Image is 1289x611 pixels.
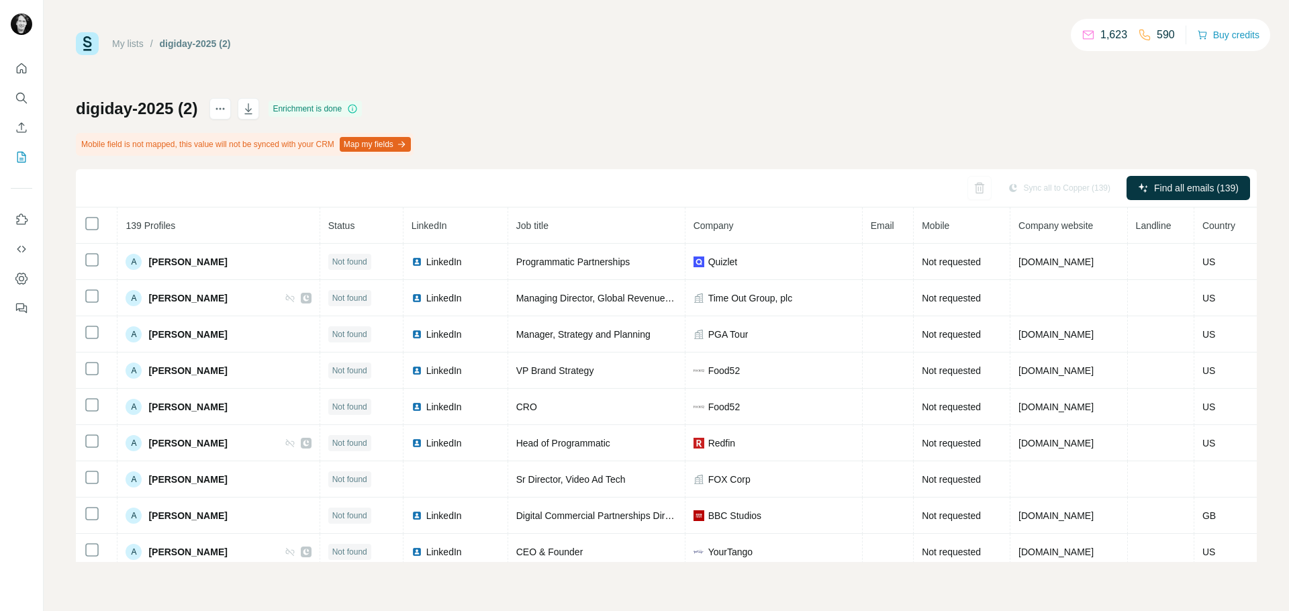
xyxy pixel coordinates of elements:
img: company-logo [694,510,704,521]
img: LinkedIn logo [412,438,422,449]
p: 1,623 [1100,27,1127,43]
span: Quizlet [708,255,738,269]
span: FOX Corp [708,473,751,486]
button: Feedback [11,296,32,320]
span: PGA Tour [708,328,749,341]
span: Not found [332,256,367,268]
span: BBC Studios [708,509,761,522]
span: LinkedIn [426,328,462,341]
span: Not found [332,401,367,413]
span: [DOMAIN_NAME] [1018,402,1094,412]
div: Mobile field is not mapped, this value will not be synced with your CRM [76,133,414,156]
img: LinkedIn logo [412,402,422,412]
span: Programmatic Partnerships [516,256,630,267]
img: company-logo [694,256,704,267]
span: [PERSON_NAME] [148,473,227,486]
span: 139 Profiles [126,220,175,231]
span: US [1202,365,1215,376]
div: A [126,290,142,306]
button: Dashboard [11,267,32,291]
span: [DOMAIN_NAME] [1018,547,1094,557]
button: Quick start [11,56,32,81]
div: A [126,254,142,270]
span: Not found [332,328,367,340]
span: Email [871,220,894,231]
div: A [126,363,142,379]
span: Company [694,220,734,231]
img: company-logo [694,547,704,557]
img: LinkedIn logo [412,329,422,340]
img: company-logo [694,365,704,376]
button: Buy credits [1197,26,1259,44]
img: LinkedIn logo [412,293,422,303]
span: GB [1202,510,1216,521]
div: A [126,399,142,415]
div: A [126,326,142,342]
span: [PERSON_NAME] [148,400,227,414]
span: Country [1202,220,1235,231]
span: Not requested [922,365,981,376]
span: [PERSON_NAME] [148,255,227,269]
img: LinkedIn logo [412,365,422,376]
span: Not requested [922,510,981,521]
button: actions [209,98,231,120]
li: / [150,37,153,50]
span: LinkedIn [426,364,462,377]
span: LinkedIn [426,545,462,559]
span: Not found [332,365,367,377]
span: Not requested [922,438,981,449]
span: LinkedIn [412,220,447,231]
span: Head of Programmatic [516,438,610,449]
span: VP Brand Strategy [516,365,594,376]
span: Food52 [708,400,740,414]
span: LinkedIn [426,436,462,450]
button: Use Surfe API [11,237,32,261]
span: Not requested [922,402,981,412]
span: US [1202,438,1215,449]
span: Manager, Strategy and Planning [516,329,651,340]
span: Managing Director, Global Revenue Operations [516,293,714,303]
button: Enrich CSV [11,115,32,140]
span: [PERSON_NAME] [148,545,227,559]
span: US [1202,256,1215,267]
span: Not found [332,510,367,522]
span: Landline [1136,220,1172,231]
button: Map my fields [340,137,411,152]
img: company-logo [694,438,704,449]
div: Enrichment is done [269,101,362,117]
span: [PERSON_NAME] [148,364,227,377]
img: LinkedIn logo [412,256,422,267]
span: US [1202,293,1215,303]
span: CEO & Founder [516,547,583,557]
h1: digiday-2025 (2) [76,98,197,120]
div: digiday-2025 (2) [160,37,231,50]
span: Digital Commercial Partnerships Director [516,510,686,521]
span: [PERSON_NAME] [148,509,227,522]
span: US [1202,547,1215,557]
button: My lists [11,145,32,169]
span: LinkedIn [426,400,462,414]
span: CRO [516,402,537,412]
span: Not requested [922,474,981,485]
div: A [126,508,142,524]
span: [DOMAIN_NAME] [1018,438,1094,449]
span: [DOMAIN_NAME] [1018,365,1094,376]
span: US [1202,402,1215,412]
span: Find all emails (139) [1154,181,1239,195]
span: Time Out Group, plc [708,291,793,305]
span: Company website [1018,220,1093,231]
img: Surfe Logo [76,32,99,55]
span: Status [328,220,355,231]
span: Not found [332,473,367,485]
button: Search [11,86,32,110]
span: LinkedIn [426,291,462,305]
span: Sr Director, Video Ad Tech [516,474,626,485]
span: [PERSON_NAME] [148,436,227,450]
span: Not requested [922,293,981,303]
p: 590 [1157,27,1175,43]
span: Mobile [922,220,949,231]
span: YourTango [708,545,753,559]
span: LinkedIn [426,509,462,522]
span: [DOMAIN_NAME] [1018,256,1094,267]
div: A [126,471,142,487]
